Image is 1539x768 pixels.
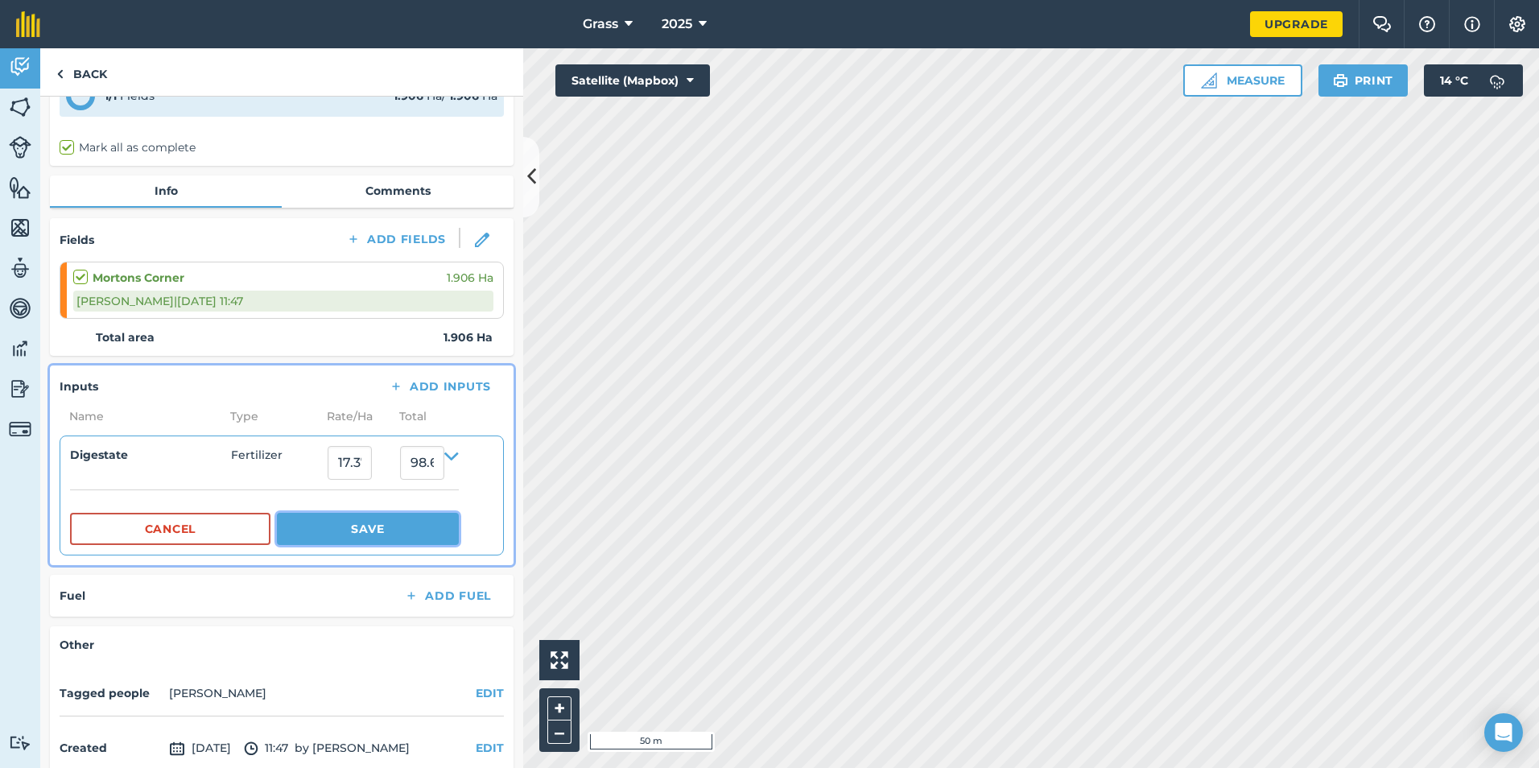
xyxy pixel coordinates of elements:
[9,55,31,79] img: svg+xml;base64,PD94bWwgdmVyc2lvbj0iMS4wIiBlbmNvZGluZz0idXRmLTgiPz4KPCEtLSBHZW5lcmF0b3I6IEFkb2JlIE...
[105,89,117,103] strong: 1 / 1
[551,651,568,669] img: Four arrows, one pointing top left, one top right, one bottom right and the last bottom left
[9,296,31,320] img: svg+xml;base64,PD94bWwgdmVyc2lvbj0iMS4wIiBlbmNvZGluZz0idXRmLTgiPz4KPCEtLSBHZW5lcmF0b3I6IEFkb2JlIE...
[475,233,489,247] img: svg+xml;base64,PHN2ZyB3aWR0aD0iMTgiIGhlaWdodD0iMTgiIHZpZXdCb3g9IjAgMCAxOCAxOCIgZmlsbD0ibm9uZSIgeG...
[60,231,94,249] h4: Fields
[169,684,266,702] li: [PERSON_NAME]
[1508,16,1527,32] img: A cog icon
[449,89,479,103] strong: 1.906
[390,407,427,425] span: Total
[394,89,423,103] strong: 1.906
[9,175,31,200] img: svg+xml;base64,PHN2ZyB4bWxucz0iaHR0cDovL3d3dy53My5vcmcvMjAwMC9zdmciIHdpZHRoPSI1NiIgaGVpZ2h0PSI2MC...
[1484,713,1523,752] div: Open Intercom Messenger
[244,739,288,758] span: 11:47
[333,228,459,250] button: Add Fields
[60,407,221,425] span: Name
[1440,64,1468,97] span: 14 ° C
[1372,16,1392,32] img: Two speech bubbles overlapping with the left bubble in the forefront
[476,739,504,757] button: EDIT
[9,95,31,119] img: svg+xml;base64,PHN2ZyB4bWxucz0iaHR0cDovL3d3dy53My5vcmcvMjAwMC9zdmciIHdpZHRoPSI1NiIgaGVpZ2h0PSI2MC...
[282,175,514,206] a: Comments
[555,64,710,97] button: Satellite (Mapbox)
[70,446,231,464] h4: Digestate
[1183,64,1302,97] button: Measure
[583,14,618,34] span: Grass
[169,739,185,758] img: svg+xml;base64,PD94bWwgdmVyc2lvbj0iMS4wIiBlbmNvZGluZz0idXRmLTgiPz4KPCEtLSBHZW5lcmF0b3I6IEFkb2JlIE...
[1201,72,1217,89] img: Ruler icon
[9,256,31,280] img: svg+xml;base64,PD94bWwgdmVyc2lvbj0iMS4wIiBlbmNvZGluZz0idXRmLTgiPz4KPCEtLSBHZW5lcmF0b3I6IEFkb2JlIE...
[547,721,571,744] button: –
[1424,64,1523,97] button: 14 °C
[60,739,163,757] h4: Created
[73,291,493,312] div: [PERSON_NAME] | [DATE] 11:47
[40,48,123,96] a: Back
[9,136,31,159] img: svg+xml;base64,PD94bWwgdmVyc2lvbj0iMS4wIiBlbmNvZGluZz0idXRmLTgiPz4KPCEtLSBHZW5lcmF0b3I6IEFkb2JlIE...
[447,269,493,287] span: 1.906 Ha
[96,328,155,346] strong: Total area
[50,175,282,206] a: Info
[60,636,504,654] h4: Other
[70,513,270,545] button: Cancel
[9,337,31,361] img: svg+xml;base64,PD94bWwgdmVyc2lvbj0iMS4wIiBlbmNvZGluZz0idXRmLTgiPz4KPCEtLSBHZW5lcmF0b3I6IEFkb2JlIE...
[1250,11,1343,37] a: Upgrade
[221,407,317,425] span: Type
[277,513,459,545] button: Save
[244,739,258,758] img: svg+xml;base64,PD94bWwgdmVyc2lvbj0iMS4wIiBlbmNvZGluZz0idXRmLTgiPz4KPCEtLSBHZW5lcmF0b3I6IEFkb2JlIE...
[60,139,196,156] label: Mark all as complete
[376,375,504,398] button: Add Inputs
[56,64,64,84] img: svg+xml;base64,PHN2ZyB4bWxucz0iaHR0cDovL3d3dy53My5vcmcvMjAwMC9zdmciIHdpZHRoPSI5IiBoZWlnaHQ9IjI0Ii...
[93,269,184,287] strong: Mortons Corner
[317,407,390,425] span: Rate/ Ha
[9,216,31,240] img: svg+xml;base64,PHN2ZyB4bWxucz0iaHR0cDovL3d3dy53My5vcmcvMjAwMC9zdmciIHdpZHRoPSI1NiIgaGVpZ2h0PSI2MC...
[1464,14,1480,34] img: svg+xml;base64,PHN2ZyB4bWxucz0iaHR0cDovL3d3dy53My5vcmcvMjAwMC9zdmciIHdpZHRoPSIxNyIgaGVpZ2h0PSIxNy...
[60,684,163,702] h4: Tagged people
[547,696,571,721] button: +
[1333,71,1348,90] img: svg+xml;base64,PHN2ZyB4bWxucz0iaHR0cDovL3d3dy53My5vcmcvMjAwMC9zdmciIHdpZHRoPSIxOSIgaGVpZ2h0PSIyNC...
[60,378,98,395] h4: Inputs
[1417,16,1437,32] img: A question mark icon
[391,584,504,607] button: Add Fuel
[9,735,31,750] img: svg+xml;base64,PD94bWwgdmVyc2lvbj0iMS4wIiBlbmNvZGluZz0idXRmLTgiPz4KPCEtLSBHZW5lcmF0b3I6IEFkb2JlIE...
[476,684,504,702] button: EDIT
[169,739,231,758] span: [DATE]
[444,328,493,346] strong: 1.906 Ha
[9,377,31,401] img: svg+xml;base64,PD94bWwgdmVyc2lvbj0iMS4wIiBlbmNvZGluZz0idXRmLTgiPz4KPCEtLSBHZW5lcmF0b3I6IEFkb2JlIE...
[9,418,31,440] img: svg+xml;base64,PD94bWwgdmVyc2lvbj0iMS4wIiBlbmNvZGluZz0idXRmLTgiPz4KPCEtLSBHZW5lcmF0b3I6IEFkb2JlIE...
[60,587,85,605] h4: Fuel
[70,446,459,480] summary: DigestateFertilizer
[662,14,692,34] span: 2025
[1481,64,1513,97] img: svg+xml;base64,PD94bWwgdmVyc2lvbj0iMS4wIiBlbmNvZGluZz0idXRmLTgiPz4KPCEtLSBHZW5lcmF0b3I6IEFkb2JlIE...
[1318,64,1409,97] button: Print
[16,11,40,37] img: fieldmargin Logo
[231,446,328,480] span: Fertilizer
